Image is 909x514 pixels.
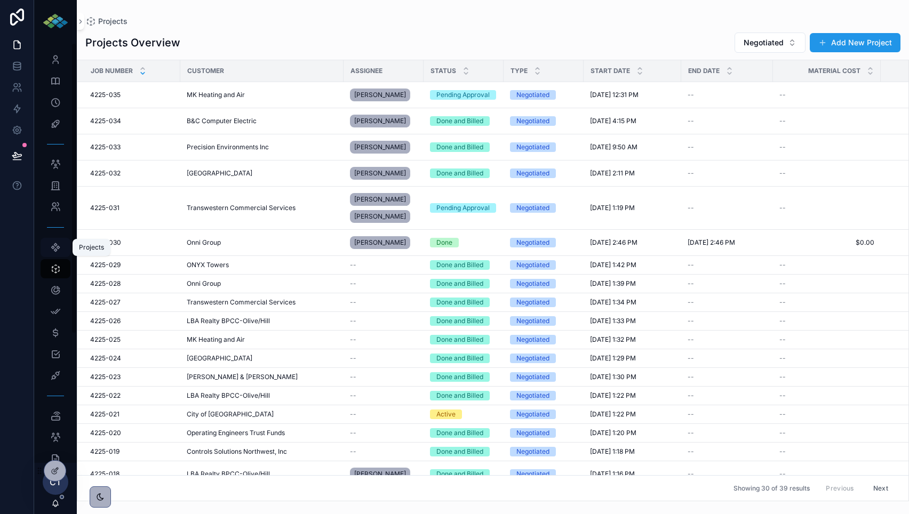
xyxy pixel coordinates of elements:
a: Negotiated [510,238,577,247]
span: -- [350,317,356,325]
a: ONYX Towers [187,261,337,269]
div: Negotiated [516,372,549,382]
a: -- [779,279,874,288]
a: Negotiated [510,116,577,126]
a: Negotiated [510,409,577,419]
a: -- [779,429,874,437]
a: -- [779,391,874,400]
span: -- [350,279,356,288]
div: Active [436,409,456,419]
span: [PERSON_NAME] [354,143,406,151]
a: [GEOGRAPHIC_DATA] [187,354,252,363]
a: [PERSON_NAME] [350,167,410,180]
a: B&C Computer Electric [187,117,257,125]
a: Done and Billed [430,168,497,178]
span: -- [779,429,786,437]
a: ONYX Towers [187,261,229,269]
div: Done and Billed [436,260,483,270]
a: -- [779,410,874,419]
span: -- [688,354,694,363]
a: Done and Billed [430,260,497,270]
a: MK Heating and Air [187,91,337,99]
a: [PERSON_NAME] [350,89,410,101]
a: 4225-020 [90,429,174,437]
span: [DATE] 9:50 AM [590,143,637,151]
a: [PERSON_NAME] [350,139,417,156]
div: Done and Billed [436,447,483,456]
a: 4225-028 [90,279,174,288]
a: -- [688,410,767,419]
a: [DATE] 2:11 PM [590,169,675,178]
span: 4225-026 [90,317,121,325]
a: -- [779,143,874,151]
a: Controls Solutions Northwest, Inc [187,447,337,456]
a: -- [688,261,767,269]
span: -- [779,279,786,288]
span: Precision Environments Inc [187,143,269,151]
a: -- [350,410,417,419]
a: -- [350,317,417,325]
span: [DATE] 4:15 PM [590,117,636,125]
a: Onni Group [187,238,221,247]
span: -- [779,373,786,381]
a: [PERSON_NAME] [350,115,410,127]
a: [DATE] 1:34 PM [590,298,675,307]
span: -- [688,373,694,381]
a: [PERSON_NAME] [350,234,417,251]
a: -- [688,117,767,125]
a: -- [688,204,767,212]
div: Done and Billed [436,335,483,344]
a: -- [350,447,417,456]
span: Transwestern Commercial Services [187,204,296,212]
a: 4225-027 [90,298,174,307]
a: -- [779,354,874,363]
a: Transwestern Commercial Services [187,204,337,212]
a: 4225-031 [90,204,174,212]
span: -- [688,261,694,269]
a: Transwestern Commercial Services [187,298,337,307]
a: Negotiated [510,428,577,438]
a: Negotiated [510,316,577,326]
a: [PERSON_NAME] [350,210,410,223]
span: -- [688,298,694,307]
div: Done and Billed [436,391,483,400]
a: [DATE] 1:18 PM [590,447,675,456]
span: -- [779,91,786,99]
a: 4225-030 [90,238,174,247]
span: -- [779,204,786,212]
span: -- [779,169,786,178]
a: Done [430,238,497,247]
span: Controls Solutions Northwest, Inc [187,447,287,456]
div: Pending Approval [436,90,490,100]
a: [DATE] 1:22 PM [590,391,675,400]
span: [GEOGRAPHIC_DATA] [187,169,252,178]
a: LBA Realty BPCC-Olive/Hill [187,317,337,325]
a: Negotiated [510,142,577,152]
span: 4225-028 [90,279,121,288]
a: LBA Realty BPCC-Olive/Hill [187,391,270,400]
span: [DATE] 1:32 PM [590,335,636,344]
span: -- [688,91,694,99]
div: Done and Billed [436,142,483,152]
span: [DATE] 12:31 PM [590,91,639,99]
a: -- [688,429,767,437]
a: -- [779,117,874,125]
span: -- [779,298,786,307]
a: -- [688,373,767,381]
span: Onni Group [187,279,221,288]
span: -- [688,117,694,125]
a: [DATE] 1:22 PM [590,410,675,419]
div: Done and Billed [436,116,483,126]
a: -- [688,335,767,344]
a: Projects [85,16,127,27]
div: Done and Billed [436,316,483,326]
a: [PERSON_NAME] [350,141,410,154]
a: Done and Billed [430,116,497,126]
a: -- [779,261,874,269]
a: 4225-026 [90,317,174,325]
span: [DATE] 1:22 PM [590,391,636,400]
a: -- [350,261,417,269]
a: City of [GEOGRAPHIC_DATA] [187,410,337,419]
